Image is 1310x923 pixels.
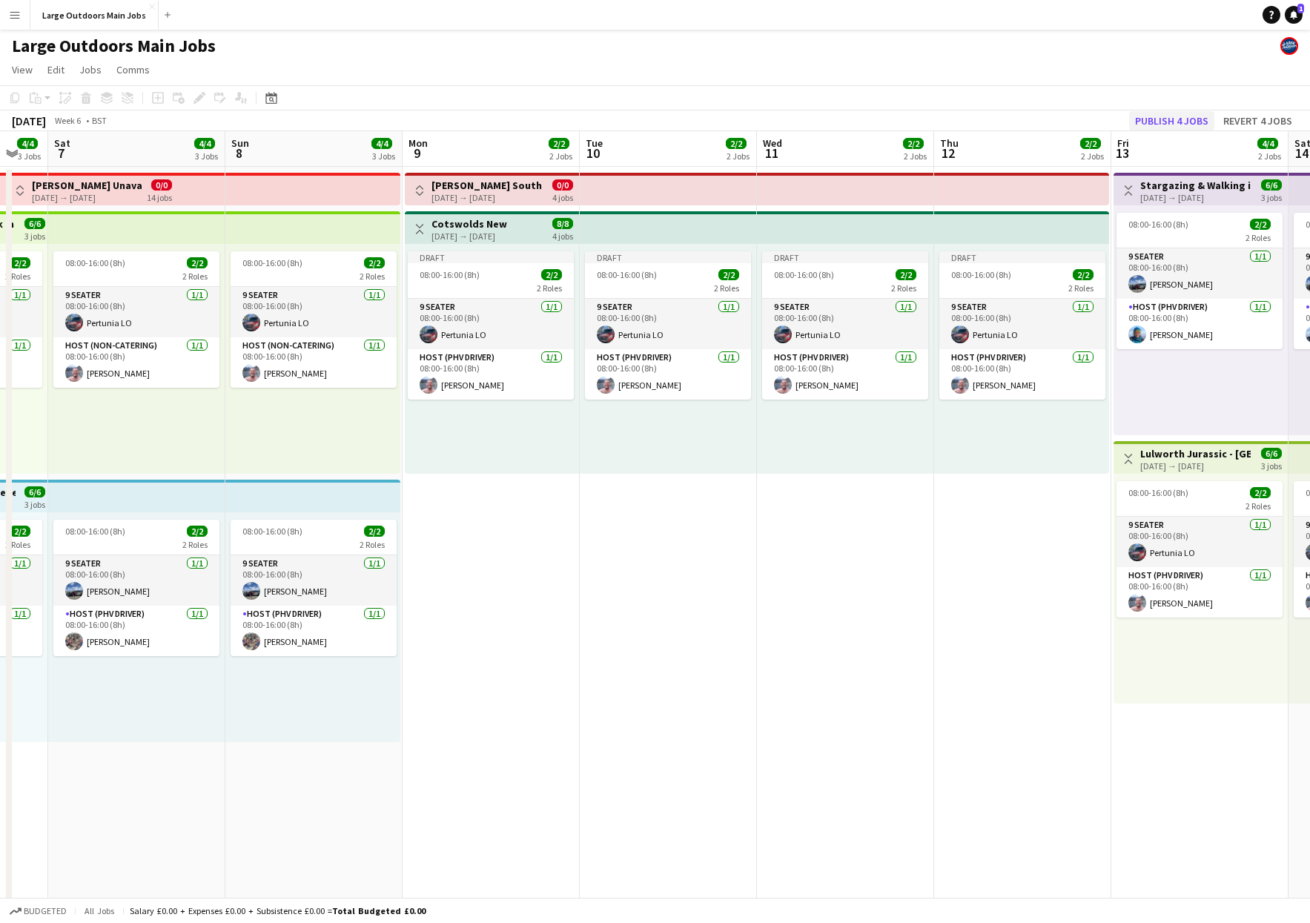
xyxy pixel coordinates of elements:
app-card-role: 9 Seater1/108:00-16:00 (8h)Pertunia LO [1117,517,1283,567]
div: 3 jobs [1261,459,1282,472]
div: 3 jobs [1261,191,1282,203]
button: Budgeted [7,903,69,919]
app-card-role: Host (PHV Driver)1/108:00-16:00 (8h)[PERSON_NAME] [408,349,574,400]
span: 2/2 [1250,219,1271,230]
span: 08:00-16:00 (8h) [420,269,480,280]
span: 2/2 [726,138,747,149]
div: Draft08:00-16:00 (8h)2/22 Roles9 Seater1/108:00-16:00 (8h)Pertunia LOHost (PHV Driver)1/108:00-16... [408,251,574,400]
span: 2 Roles [1068,282,1094,294]
span: 08:00-16:00 (8h) [1128,487,1188,498]
div: 4 jobs [552,229,573,242]
span: 2/2 [10,257,30,268]
span: 2 Roles [1246,232,1271,243]
h3: Cotswolds New [431,217,507,231]
span: Mon [408,136,428,150]
div: 2 Jobs [1081,150,1104,162]
div: 08:00-16:00 (8h)2/22 Roles9 Seater1/108:00-16:00 (8h)[PERSON_NAME]Host (PHV Driver)1/108:00-16:00... [53,520,219,656]
span: 1 [1297,4,1304,13]
div: Draft [762,251,928,263]
span: 4/4 [371,138,392,149]
span: 4/4 [17,138,38,149]
span: 2 Roles [182,539,208,550]
span: 8/8 [552,218,573,229]
div: 2 Jobs [727,150,750,162]
app-card-role: 9 Seater1/108:00-16:00 (8h)[PERSON_NAME] [53,555,219,606]
div: 08:00-16:00 (8h)2/22 Roles9 Seater1/108:00-16:00 (8h)Pertunia LOHost (Non-catering)1/108:00-16:00... [231,251,397,388]
div: Draft [408,251,574,263]
app-card-role: 9 Seater1/108:00-16:00 (8h)Pertunia LO [762,299,928,349]
span: Fri [1117,136,1129,150]
div: 08:00-16:00 (8h)2/22 Roles9 Seater1/108:00-16:00 (8h)[PERSON_NAME]Host (PHV Driver)1/108:00-16:00... [231,520,397,656]
app-job-card: Draft08:00-16:00 (8h)2/22 Roles9 Seater1/108:00-16:00 (8h)Pertunia LOHost (PHV Driver)1/108:00-16... [939,251,1105,400]
div: [DATE] → [DATE] [431,231,507,242]
span: 4/4 [1257,138,1278,149]
app-card-role: 9 Seater1/108:00-16:00 (8h)Pertunia LO [939,299,1105,349]
div: 2 Jobs [904,150,927,162]
span: 2/2 [896,269,916,280]
span: 2 Roles [537,282,562,294]
app-card-role: Host (PHV Driver)1/108:00-16:00 (8h)[PERSON_NAME] [762,349,928,400]
span: 7 [52,145,70,162]
div: [DATE] → [DATE] [32,192,142,203]
div: 3 jobs [24,229,45,242]
span: 2/2 [187,526,208,537]
span: Total Budgeted £0.00 [332,905,426,916]
span: 2/2 [1080,138,1101,149]
app-card-role: 9 Seater1/108:00-16:00 (8h)[PERSON_NAME] [1117,248,1283,299]
div: 4 jobs [552,191,573,203]
div: 3 Jobs [372,150,395,162]
div: 14 jobs [147,191,172,203]
app-card-role: Host (PHV Driver)1/108:00-16:00 (8h)[PERSON_NAME] [585,349,751,400]
div: 2 Jobs [1258,150,1281,162]
app-card-role: Host (Non-catering)1/108:00-16:00 (8h)[PERSON_NAME] [53,337,219,388]
span: 2/2 [541,269,562,280]
div: Draft [939,251,1105,263]
span: 08:00-16:00 (8h) [242,526,302,537]
span: View [12,63,33,76]
span: 2 Roles [5,539,30,550]
button: Revert 4 jobs [1217,111,1298,130]
span: 08:00-16:00 (8h) [774,269,834,280]
div: 08:00-16:00 (8h)2/22 Roles9 Seater1/108:00-16:00 (8h)[PERSON_NAME]Host (PHV Driver)1/108:00-16:00... [1117,213,1283,349]
span: Week 6 [49,115,86,126]
span: 2 Roles [360,539,385,550]
span: Wed [763,136,782,150]
span: 6/6 [24,218,45,229]
span: Edit [47,63,64,76]
span: 08:00-16:00 (8h) [951,269,1011,280]
app-job-card: Draft08:00-16:00 (8h)2/22 Roles9 Seater1/108:00-16:00 (8h)Pertunia LOHost (PHV Driver)1/108:00-16... [585,251,751,400]
span: 2/2 [549,138,569,149]
app-job-card: 08:00-16:00 (8h)2/22 Roles9 Seater1/108:00-16:00 (8h)Pertunia LOHost (PHV Driver)1/108:00-16:00 (... [1117,481,1283,618]
a: Edit [42,60,70,79]
app-user-avatar: Large Outdoors Office [1280,37,1298,55]
span: 08:00-16:00 (8h) [65,526,125,537]
div: BST [92,115,107,126]
span: 2 Roles [714,282,739,294]
span: 2/2 [364,526,385,537]
app-card-role: Host (PHV Driver)1/108:00-16:00 (8h)[PERSON_NAME] [939,349,1105,400]
span: 2/2 [187,257,208,268]
span: 08:00-16:00 (8h) [597,269,657,280]
app-job-card: 08:00-16:00 (8h)2/22 Roles9 Seater1/108:00-16:00 (8h)Pertunia LOHost (Non-catering)1/108:00-16:00... [53,251,219,388]
span: 2/2 [1250,487,1271,498]
div: 3 jobs [24,497,45,510]
button: Publish 4 jobs [1129,111,1214,130]
span: 2 Roles [360,271,385,282]
span: Comms [116,63,150,76]
span: 11 [761,145,782,162]
app-card-role: Host (PHV Driver)1/108:00-16:00 (8h)[PERSON_NAME] [1117,299,1283,349]
span: 13 [1115,145,1129,162]
span: Sun [231,136,249,150]
app-card-role: 9 Seater1/108:00-16:00 (8h)[PERSON_NAME] [231,555,397,606]
span: 2/2 [718,269,739,280]
app-card-role: 9 Seater1/108:00-16:00 (8h)Pertunia LO [231,287,397,337]
a: 1 [1285,6,1303,24]
span: 9 [406,145,428,162]
div: Draft [585,251,751,263]
a: Jobs [73,60,107,79]
h3: [PERSON_NAME] Unavailable [32,179,142,192]
div: [DATE] → [DATE] [1140,192,1251,203]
